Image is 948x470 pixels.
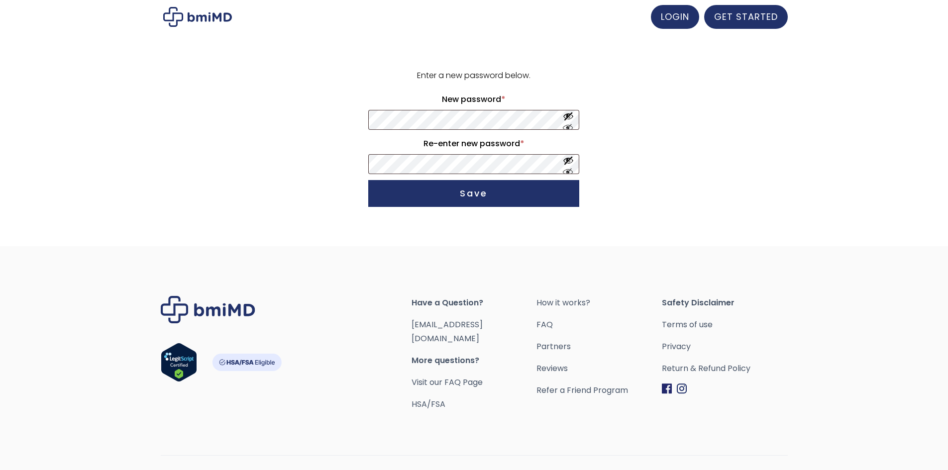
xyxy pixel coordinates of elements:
[536,318,662,332] a: FAQ
[662,383,672,394] img: Facebook
[161,343,197,386] a: Verify LegitScript Approval for www.bmimd.com
[536,296,662,310] a: How it works?
[662,318,787,332] a: Terms of use
[368,136,579,152] label: Re-enter new password
[412,319,483,344] a: [EMAIL_ADDRESS][DOMAIN_NAME]
[661,10,689,23] span: LOGIN
[714,10,778,23] span: GET STARTED
[704,5,788,29] a: GET STARTED
[212,354,282,371] img: HSA-FSA
[536,362,662,376] a: Reviews
[662,340,787,354] a: Privacy
[368,180,579,207] button: Save
[536,340,662,354] a: Partners
[563,155,574,174] button: Show password
[368,92,579,107] label: New password
[412,376,483,388] a: Visit our FAQ Page
[161,343,197,382] img: Verify Approval for www.bmimd.com
[677,383,687,394] img: Instagram
[563,111,574,129] button: Show password
[662,296,787,310] span: Safety Disclaimer
[161,296,255,323] img: Brand Logo
[651,5,699,29] a: LOGIN
[412,354,537,368] span: More questions?
[662,362,787,376] a: Return & Refund Policy
[412,398,445,410] a: HSA/FSA
[163,7,232,27] img: My account
[412,296,537,310] span: Have a Question?
[367,69,581,83] p: Enter a new password below.
[536,383,662,397] a: Refer a Friend Program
